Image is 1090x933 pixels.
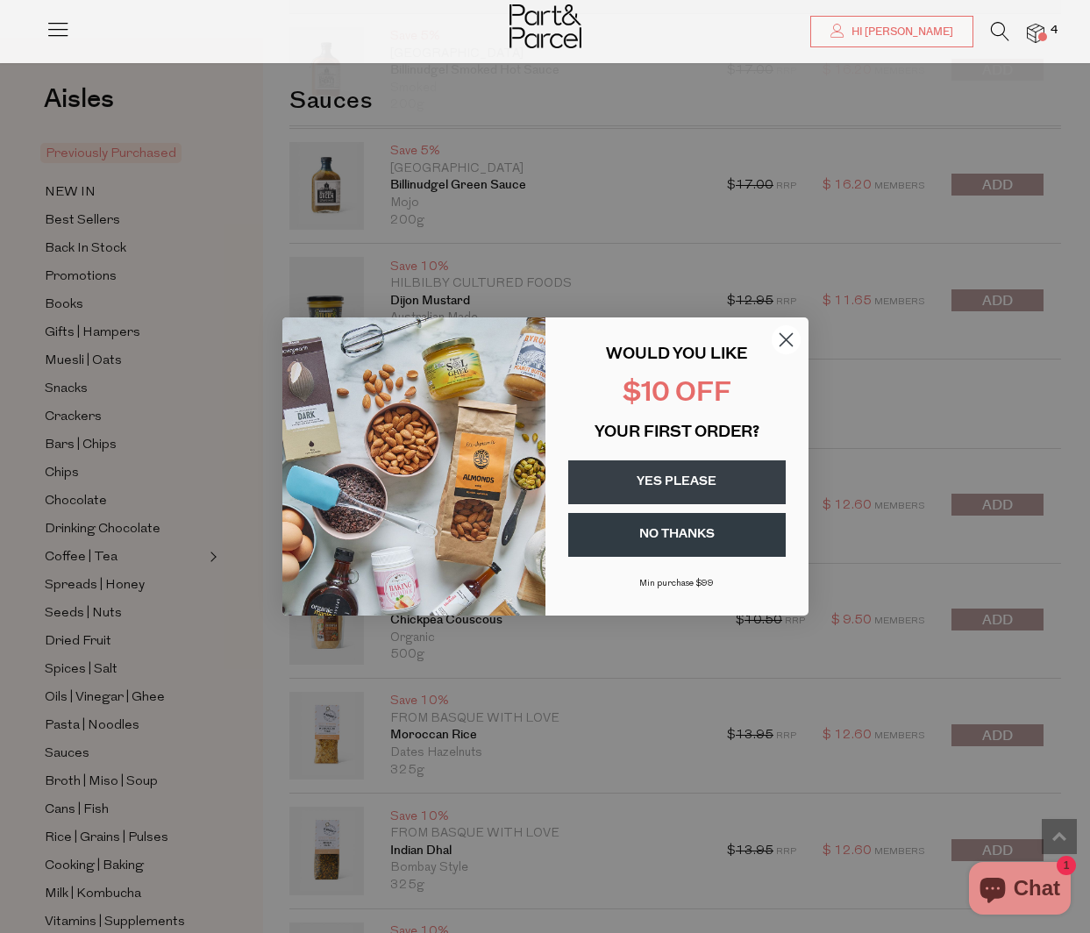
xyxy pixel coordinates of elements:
[1046,23,1062,39] span: 4
[568,513,786,557] button: NO THANKS
[623,381,731,408] span: $10 OFF
[595,425,759,441] span: YOUR FIRST ORDER?
[639,579,714,588] span: Min purchase $99
[509,4,581,48] img: Part&Parcel
[1027,24,1044,42] a: 4
[771,324,801,355] button: Close dialog
[964,862,1076,919] inbox-online-store-chat: Shopify online store chat
[810,16,973,47] a: Hi [PERSON_NAME]
[606,347,747,363] span: WOULD YOU LIKE
[847,25,953,39] span: Hi [PERSON_NAME]
[568,460,786,504] button: YES PLEASE
[282,317,545,616] img: 43fba0fb-7538-40bc-babb-ffb1a4d097bc.jpeg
